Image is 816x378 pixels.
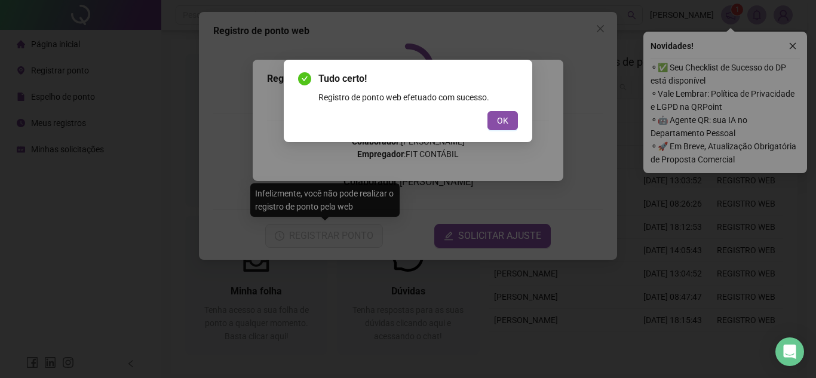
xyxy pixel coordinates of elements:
span: OK [497,114,508,127]
div: Registro de ponto web efetuado com sucesso. [318,91,518,104]
div: Open Intercom Messenger [775,337,804,366]
button: OK [487,111,518,130]
span: check-circle [298,72,311,85]
span: Tudo certo! [318,72,518,86]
